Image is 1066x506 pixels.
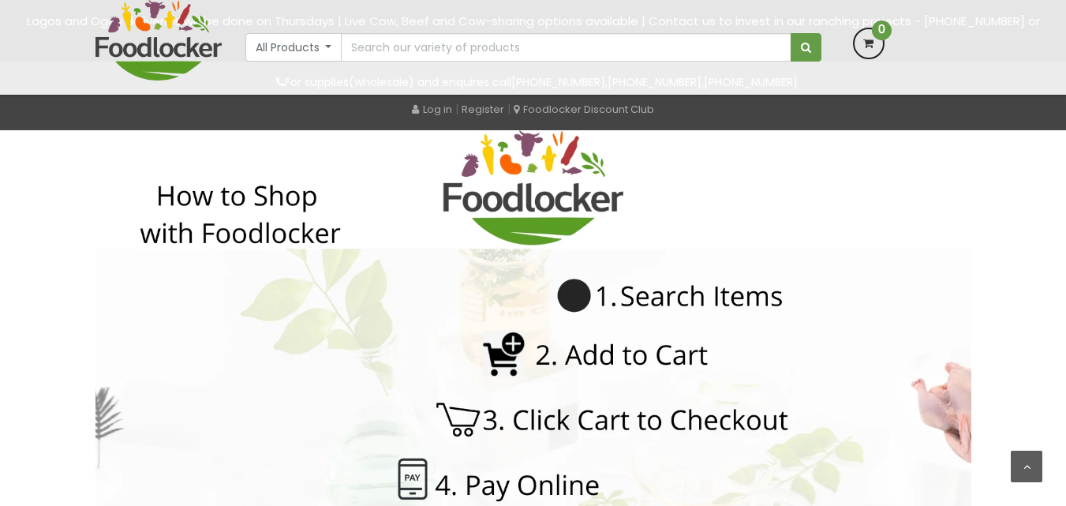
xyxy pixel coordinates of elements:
[462,102,504,117] a: Register
[245,33,342,62] button: All Products
[455,101,458,117] span: |
[341,33,791,62] input: Search our variety of products
[514,102,654,117] a: Foodlocker Discount Club
[872,21,892,40] span: 0
[412,102,452,117] a: Log in
[507,101,511,117] span: |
